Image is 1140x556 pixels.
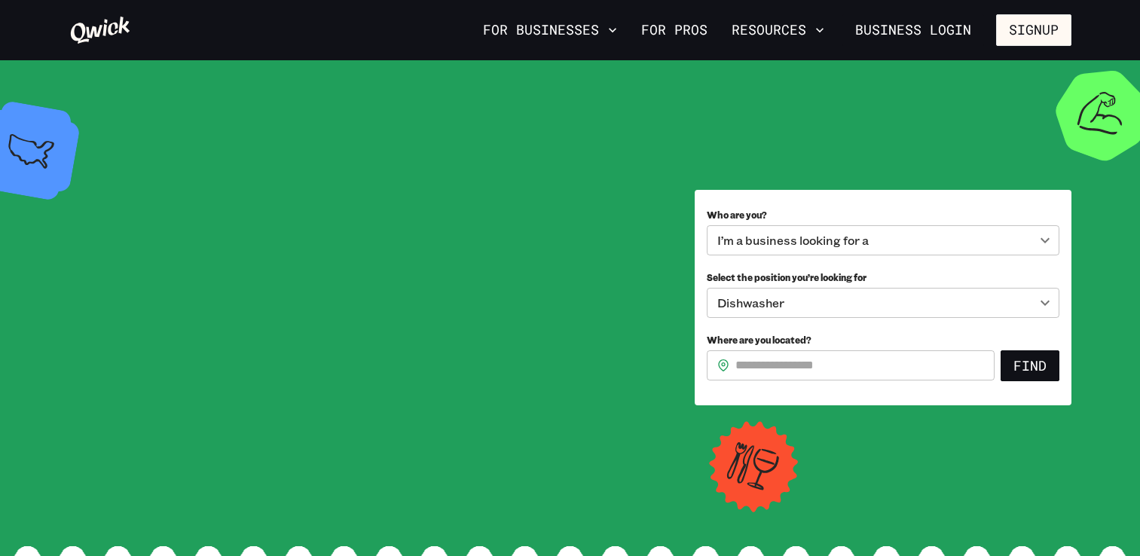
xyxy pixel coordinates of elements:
span: Select the position you’re looking for [707,271,866,283]
button: Find [1001,350,1059,382]
span: Where are you located? [707,334,811,346]
div: Dishwasher [707,288,1059,318]
button: For Businesses [477,17,623,43]
div: I’m a business looking for a [707,225,1059,255]
a: For Pros [635,17,714,43]
button: Resources [726,17,830,43]
a: Business Login [842,14,984,46]
button: Signup [996,14,1071,46]
span: Who are you? [707,209,767,221]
